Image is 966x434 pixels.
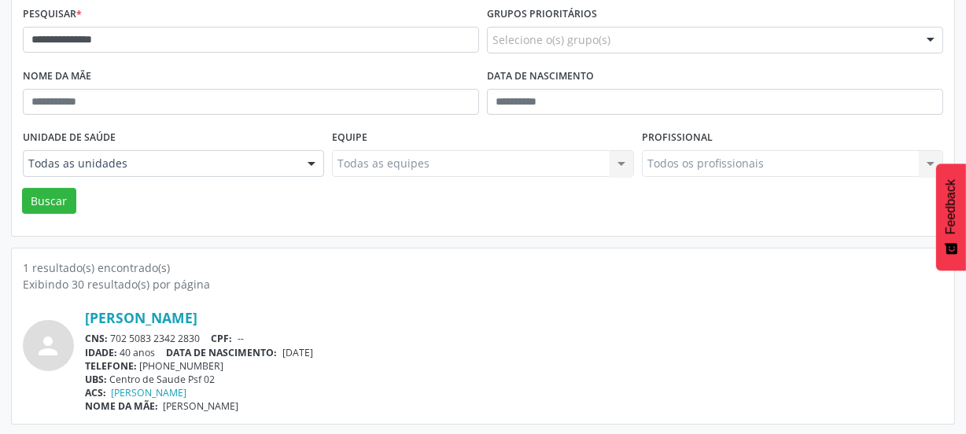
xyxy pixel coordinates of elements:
label: Nome da mãe [23,64,91,89]
span: IDADE: [85,346,117,359]
label: Equipe [332,126,367,150]
label: Unidade de saúde [23,126,116,150]
span: [PERSON_NAME] [164,399,239,413]
div: [PHONE_NUMBER] [85,359,943,373]
span: Todas as unidades [28,156,292,171]
label: Data de nascimento [487,64,594,89]
i: person [35,332,63,360]
div: 40 anos [85,346,943,359]
span: UBS: [85,373,107,386]
span: NOME DA MÃE: [85,399,158,413]
span: Feedback [944,179,958,234]
label: Pesquisar [23,2,82,27]
span: CPF: [212,332,233,345]
span: -- [238,332,244,345]
span: ACS: [85,386,106,399]
label: Grupos prioritários [487,2,597,27]
div: Centro de Saude Psf 02 [85,373,943,386]
button: Buscar [22,188,76,215]
span: [DATE] [282,346,313,359]
label: Profissional [642,126,713,150]
div: 702 5083 2342 2830 [85,332,943,345]
div: 1 resultado(s) encontrado(s) [23,259,943,276]
button: Feedback - Mostrar pesquisa [936,164,966,270]
span: Selecione o(s) grupo(s) [492,31,610,48]
span: CNS: [85,332,108,345]
div: Exibindo 30 resultado(s) por página [23,276,943,292]
span: TELEFONE: [85,359,137,373]
span: DATA DE NASCIMENTO: [167,346,278,359]
a: [PERSON_NAME] [85,309,197,326]
a: [PERSON_NAME] [112,386,187,399]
